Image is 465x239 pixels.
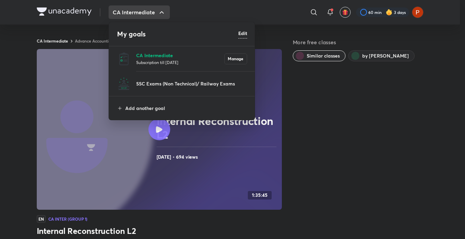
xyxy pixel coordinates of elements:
h6: Edit [238,30,247,37]
img: SSC Exams (Non Technical)/ Railway Exams [117,77,131,91]
img: CA Intermediate [117,52,131,66]
p: Subscription till [DATE] [136,59,224,66]
p: SSC Exams (Non Technical)/ Railway Exams [136,80,247,87]
p: CA Intermediate [136,52,224,59]
p: Add another goal [125,105,247,112]
button: Manage [224,53,247,64]
h4: My goals [117,29,238,39]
